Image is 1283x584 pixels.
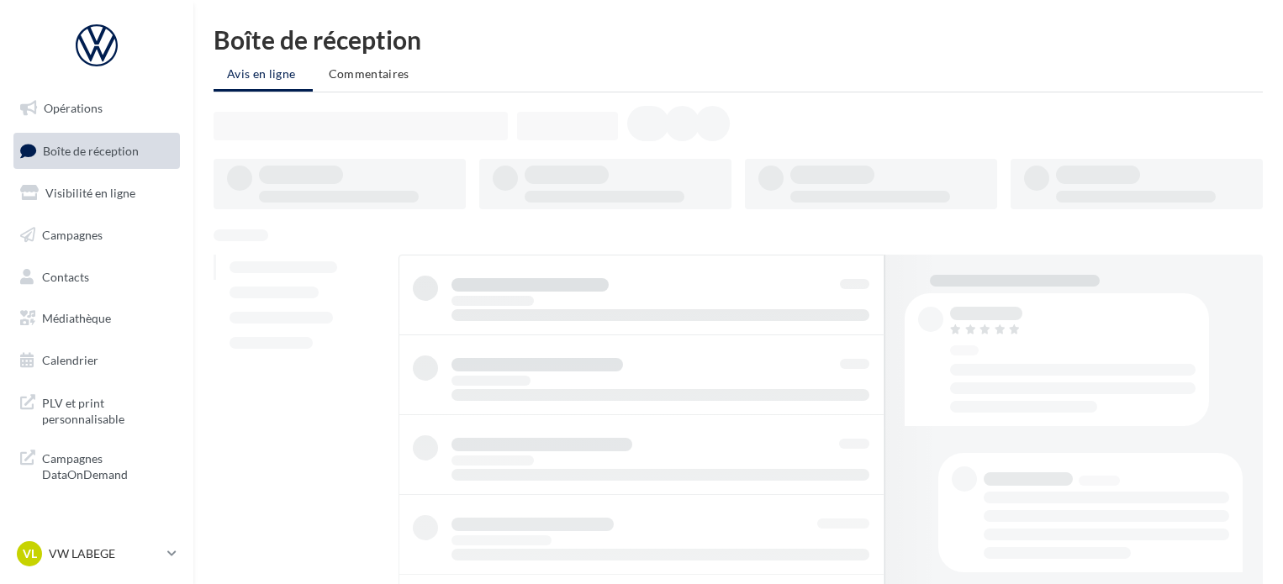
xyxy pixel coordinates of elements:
span: PLV et print personnalisable [42,392,173,428]
div: Boîte de réception [214,27,1263,52]
span: VL [23,545,37,562]
span: Calendrier [42,353,98,367]
a: PLV et print personnalisable [10,385,183,434]
span: Visibilité en ligne [45,186,135,200]
span: Boîte de réception [43,143,139,157]
a: Campagnes DataOnDemand [10,440,183,490]
span: Campagnes DataOnDemand [42,447,173,483]
a: Médiathèque [10,301,183,336]
a: Boîte de réception [10,133,183,169]
span: Contacts [42,269,89,283]
a: Calendrier [10,343,183,378]
a: Contacts [10,260,183,295]
a: Visibilité en ligne [10,176,183,211]
span: Campagnes [42,228,103,242]
a: Campagnes [10,218,183,253]
p: VW LABEGE [49,545,161,562]
span: Commentaires [329,66,409,81]
span: Opérations [44,101,103,115]
a: VL VW LABEGE [13,538,180,570]
a: Opérations [10,91,183,126]
span: Médiathèque [42,311,111,325]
